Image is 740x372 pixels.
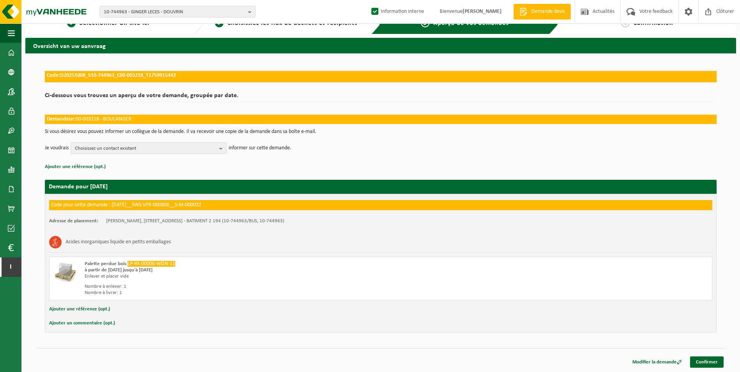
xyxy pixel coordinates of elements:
[370,6,424,18] label: Information interne
[49,318,115,328] button: Ajouter un commentaire (opt.)
[626,356,688,368] a: Modifier la demande
[128,261,175,267] span: LP-PA-00000-WDN-11
[690,356,724,368] a: Confirmer
[104,6,245,18] span: 10-744963 - GINGER LECES - DOUVRIN
[99,6,256,18] button: 10-744963 - GINGER LECES - DOUVRIN
[229,142,291,154] p: informer sur cette demande.
[25,38,736,53] h2: Overzicht van uw aanvraag
[71,142,227,154] button: Choisissez un contact existant
[75,143,216,154] span: Choisissez un contact existant
[463,9,502,14] strong: [PERSON_NAME]
[85,283,412,290] div: Nombre à enlever: 1
[45,129,717,135] p: Si vous désirez vous pouvez informer un collègue de la demande. Il va recevoir une copie de la de...
[106,218,284,224] td: [PERSON_NAME], [STREET_ADDRESS] - BATIMENT 2 194 (10-744963/BUS, 10-744963)
[8,257,14,277] span: I
[45,92,717,103] h2: Ci-dessous vous trouvez un aperçu de votre demande, groupée par date.
[49,200,712,210] div: Code pour cette demande : [DATE]__SWS-VFR-000806__S-M-000032
[66,236,171,248] h3: Acides inorganiques liquide en petits emballages
[529,8,567,16] span: Demande devis
[85,273,412,280] div: Enlever et placer vide
[85,290,412,296] div: Nombre à livrer: 1
[513,4,571,19] a: Demande devis
[49,184,108,190] strong: Demande pour [DATE]
[45,142,69,154] p: Je voudrais
[47,116,76,122] strong: Demandeur:
[49,304,110,314] button: Ajouter une référence (opt.)
[85,261,126,266] span: Palette perdue bois
[85,267,153,273] strong: à partir de [DATE] jusqu'à [DATE]
[45,115,717,124] td: 00-003218 - BOULANGER
[45,162,106,172] button: Ajouter une référence (opt.)
[49,218,98,223] strong: Adresse de placement:
[53,261,77,284] img: LP-PA-00000-WDN-11.png
[60,73,176,78] small: D20251008_S10-744963_C00-003218_T1759915442
[45,71,717,83] h1: Code:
